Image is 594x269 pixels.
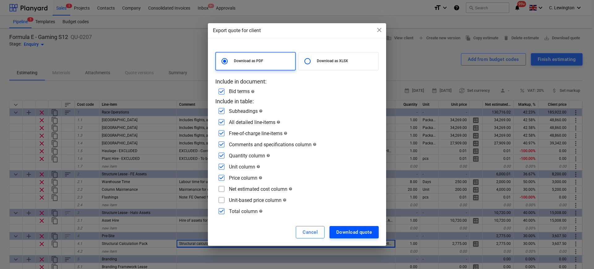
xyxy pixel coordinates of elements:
iframe: Chat Widget [563,239,594,269]
span: help [257,176,262,180]
p: Include in table: [215,98,379,105]
div: Download as PDF [215,52,296,70]
div: Cancel [303,228,318,236]
span: help [275,120,280,124]
div: Net estimated cost column [229,186,292,192]
p: Download as PDF [234,58,293,64]
span: help [258,209,263,213]
span: help [282,131,287,135]
div: Bid terms [229,88,255,94]
span: help [287,187,292,191]
p: Download as XLSX [317,58,376,64]
span: help [250,90,255,93]
div: Download quote [336,228,372,236]
div: Free-of-charge line-items [229,130,287,136]
div: close [376,26,383,36]
span: help [258,109,263,113]
span: help [312,143,316,146]
div: Price column [229,175,262,181]
div: Unit-based price column [229,197,286,203]
span: close [376,26,383,34]
div: Total column [229,208,263,214]
span: help [265,154,270,157]
div: All detailed line-items [229,119,280,125]
div: Comments and specifications column [229,142,316,147]
span: help [282,198,286,202]
div: Subheadings [229,108,263,114]
button: Download quote [329,226,379,238]
div: Unit column [229,164,260,170]
div: Download as XLSX [298,52,379,70]
button: Cancel [296,226,325,238]
div: Quantity column [229,153,270,159]
p: Include in document: [215,78,379,85]
div: Export quote for client [213,27,381,34]
span: help [255,165,260,169]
